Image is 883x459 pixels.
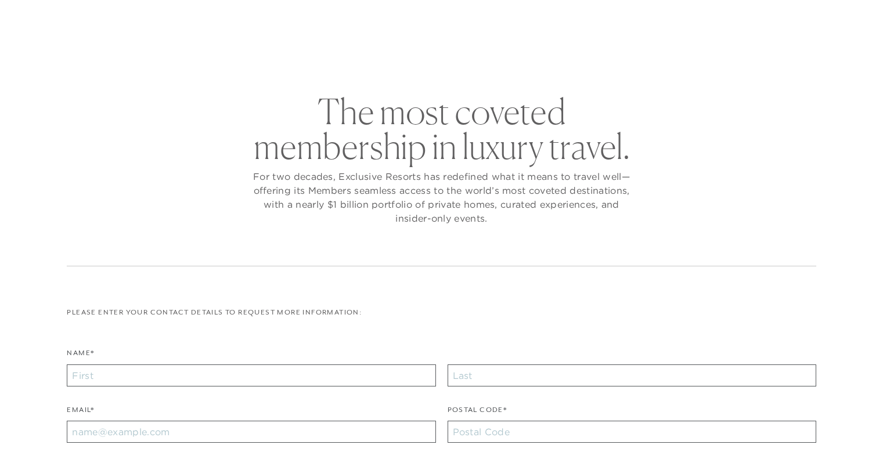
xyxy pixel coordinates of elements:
label: Name* [67,348,94,364]
p: For two decades, Exclusive Resorts has redefined what it means to travel well—offering its Member... [250,169,633,225]
label: Email* [67,404,94,421]
a: The Collection [308,37,397,71]
a: Membership [415,37,486,71]
p: Please enter your contact details to request more information: [67,307,816,318]
input: First [67,364,435,386]
input: Last [448,364,816,386]
a: Member Login [758,13,816,23]
input: name@example.com [67,421,435,443]
a: Get Started [37,13,88,23]
label: Postal Code* [448,404,507,421]
input: Postal Code [448,421,816,443]
h2: The most coveted membership in luxury travel. [250,94,633,164]
a: Community [504,37,575,71]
